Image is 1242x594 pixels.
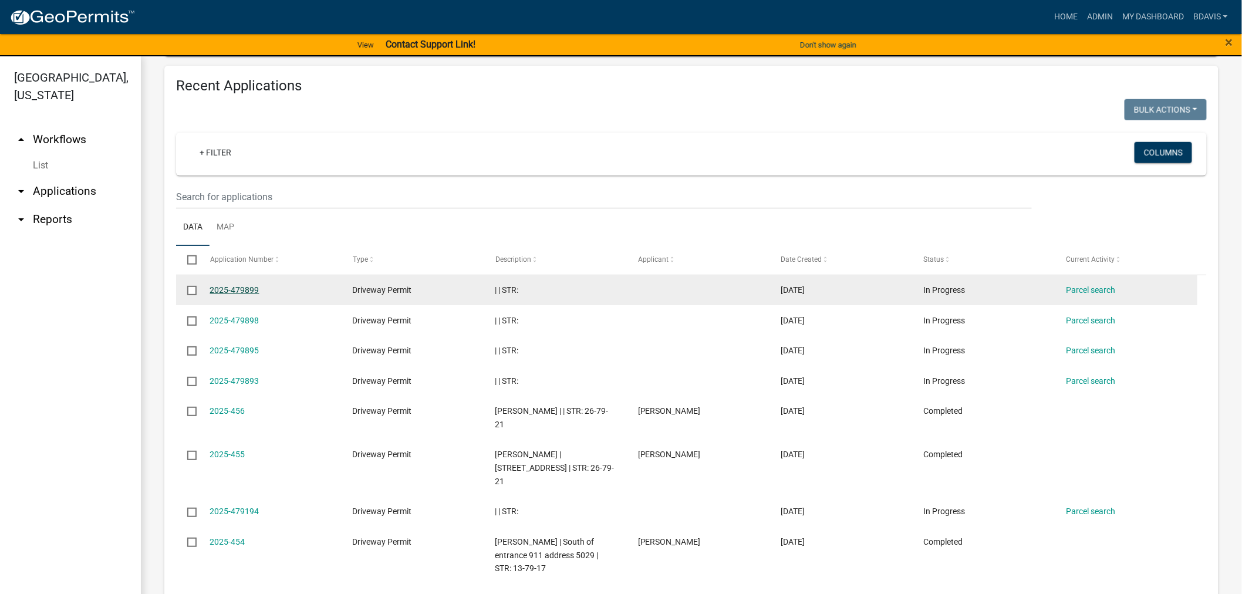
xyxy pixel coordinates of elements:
[14,184,28,198] i: arrow_drop_down
[638,255,669,264] span: Applicant
[353,376,412,386] span: Driveway Permit
[495,537,599,573] span: Benjamin Conover | South of entrance 911 address 5029 | STR: 13-79-17
[353,346,412,355] span: Driveway Permit
[341,246,484,274] datatable-header-cell: Type
[1066,255,1115,264] span: Current Activity
[638,537,701,546] span: Benjamin Conover
[495,406,609,429] span: Marvin McReynolds | | STR: 26-79-21
[923,255,944,264] span: Status
[1082,6,1118,28] a: Admin
[638,406,701,416] span: Marvin McReynolds
[210,346,259,355] a: 2025-479895
[14,133,28,147] i: arrow_drop_up
[353,507,412,516] span: Driveway Permit
[1066,285,1115,295] a: Parcel search
[386,39,475,50] strong: Contact Support Link!
[781,346,805,355] span: 09/17/2025
[923,376,965,386] span: In Progress
[638,450,701,459] span: Marvin McReynolds
[1189,6,1233,28] a: bdavis
[781,537,805,546] span: 09/15/2025
[781,255,822,264] span: Date Created
[14,212,28,227] i: arrow_drop_down
[176,77,1207,95] h4: Recent Applications
[210,376,259,386] a: 2025-479893
[781,376,805,386] span: 09/17/2025
[210,285,259,295] a: 2025-479899
[495,316,519,325] span: | | STR:
[923,346,965,355] span: In Progress
[353,406,412,416] span: Driveway Permit
[495,507,519,516] span: | | STR:
[1226,35,1233,49] button: Close
[495,346,519,355] span: | | STR:
[176,185,1032,209] input: Search for applications
[495,285,519,295] span: | | STR:
[1135,142,1192,163] button: Columns
[1055,246,1197,274] datatable-header-cell: Current Activity
[1125,99,1207,120] button: Bulk Actions
[353,537,412,546] span: Driveway Permit
[923,450,963,459] span: Completed
[923,316,965,325] span: In Progress
[353,450,412,459] span: Driveway Permit
[353,255,368,264] span: Type
[495,255,531,264] span: Description
[353,35,379,55] a: View
[770,246,912,274] datatable-header-cell: Date Created
[1066,346,1115,355] a: Parcel search
[781,406,805,416] span: 09/16/2025
[1066,507,1115,516] a: Parcel search
[781,316,805,325] span: 09/17/2025
[176,246,198,274] datatable-header-cell: Select
[781,285,805,295] span: 09/17/2025
[627,246,770,274] datatable-header-cell: Applicant
[1118,6,1189,28] a: My Dashboard
[923,507,965,516] span: In Progress
[923,406,963,416] span: Completed
[484,246,627,274] datatable-header-cell: Description
[353,285,412,295] span: Driveway Permit
[210,450,245,459] a: 2025-455
[210,537,245,546] a: 2025-454
[495,450,615,486] span: Marvin McReynolds | 11395 S 60TH AVE W | STR: 26-79-21
[210,507,259,516] a: 2025-479194
[1049,6,1082,28] a: Home
[781,450,805,459] span: 09/16/2025
[795,35,861,55] button: Don't show again
[176,209,210,247] a: Data
[1066,376,1115,386] a: Parcel search
[210,406,245,416] a: 2025-456
[210,316,259,325] a: 2025-479898
[923,285,965,295] span: In Progress
[210,255,274,264] span: Application Number
[190,142,241,163] a: + Filter
[210,209,241,247] a: Map
[912,246,1055,274] datatable-header-cell: Status
[495,376,519,386] span: | | STR:
[781,507,805,516] span: 09/16/2025
[198,246,341,274] datatable-header-cell: Application Number
[1226,34,1233,50] span: ×
[353,316,412,325] span: Driveway Permit
[1066,316,1115,325] a: Parcel search
[923,537,963,546] span: Completed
